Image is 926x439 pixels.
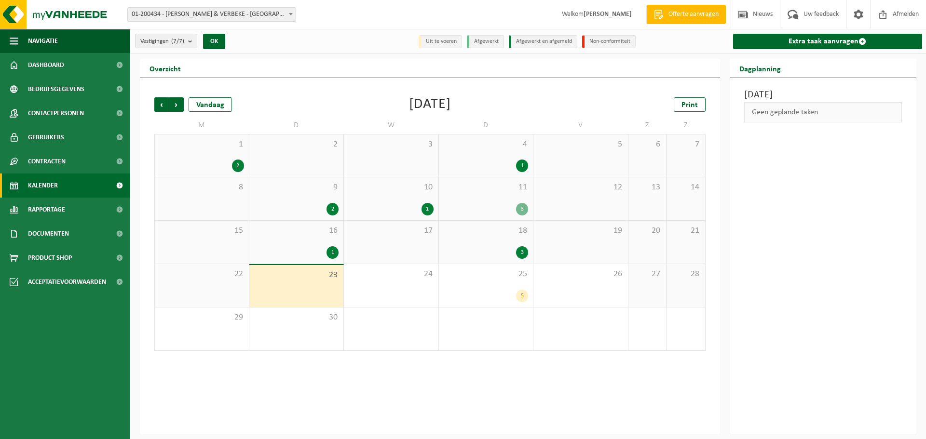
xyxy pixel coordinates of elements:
span: 7 [671,139,700,150]
span: 24 [349,269,434,279]
button: OK [203,34,225,49]
span: 10 [349,182,434,193]
span: 22 [160,269,244,279]
span: 20 [633,226,662,236]
span: Acceptatievoorwaarden [28,270,106,294]
span: 1 [160,139,244,150]
td: V [533,117,628,134]
td: D [439,117,534,134]
span: Kalender [28,173,58,198]
strong: [PERSON_NAME] [584,11,632,18]
span: Offerte aanvragen [666,10,721,19]
div: [DATE] [409,97,451,112]
span: 5 [538,139,623,150]
h2: Overzicht [140,59,191,78]
div: Geen geplande taken [744,102,902,122]
li: Non-conformiteit [582,35,636,48]
a: Print [674,97,706,112]
div: 1 [327,246,339,259]
span: 2 [254,139,339,150]
div: 3 [516,203,528,215]
h2: Dagplanning [730,59,790,78]
td: D [249,117,344,134]
li: Afgewerkt en afgemeld [509,35,577,48]
span: 27 [633,269,662,279]
span: Bedrijfsgegevens [28,77,84,101]
span: 25 [444,269,529,279]
span: Navigatie [28,29,58,53]
span: Vestigingen [140,34,184,49]
button: Vestigingen(7/7) [135,34,197,48]
td: W [344,117,439,134]
span: 01-200434 - VULSTEKE & VERBEKE - POPERINGE [127,7,296,22]
span: 14 [671,182,700,193]
span: Contracten [28,149,66,173]
span: 11 [444,182,529,193]
count: (7/7) [171,38,184,44]
div: 3 [516,246,528,259]
span: 28 [671,269,700,279]
span: 15 [160,226,244,236]
span: 19 [538,226,623,236]
span: Volgende [169,97,184,112]
span: Gebruikers [28,125,64,149]
span: 9 [254,182,339,193]
span: 29 [160,312,244,323]
div: Vandaag [189,97,232,112]
td: M [154,117,249,134]
span: Documenten [28,222,69,246]
span: Product Shop [28,246,72,270]
a: Offerte aanvragen [646,5,726,24]
li: Uit te voeren [419,35,462,48]
span: 17 [349,226,434,236]
div: 2 [327,203,339,215]
div: 1 [422,203,434,215]
span: 30 [254,312,339,323]
span: Contactpersonen [28,101,84,125]
div: 5 [516,290,528,302]
span: 12 [538,182,623,193]
span: 18 [444,226,529,236]
span: 23 [254,270,339,280]
iframe: chat widget [5,418,161,439]
td: Z [628,117,667,134]
h3: [DATE] [744,88,902,102]
li: Afgewerkt [467,35,504,48]
span: Rapportage [28,198,65,222]
span: 3 [349,139,434,150]
span: 8 [160,182,244,193]
span: 4 [444,139,529,150]
span: 01-200434 - VULSTEKE & VERBEKE - POPERINGE [128,8,296,21]
span: Dashboard [28,53,64,77]
span: 13 [633,182,662,193]
span: 16 [254,226,339,236]
span: 6 [633,139,662,150]
span: 21 [671,226,700,236]
span: Print [681,101,698,109]
a: Extra taak aanvragen [733,34,923,49]
div: 2 [232,160,244,172]
span: 26 [538,269,623,279]
div: 1 [516,160,528,172]
td: Z [667,117,705,134]
span: Vorige [154,97,169,112]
